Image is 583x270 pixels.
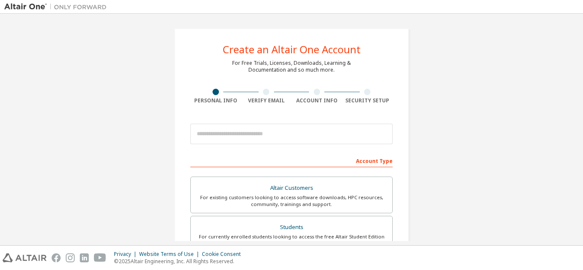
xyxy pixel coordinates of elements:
[342,97,393,104] div: Security Setup
[190,97,241,104] div: Personal Info
[94,253,106,262] img: youtube.svg
[139,251,202,258] div: Website Terms of Use
[190,154,393,167] div: Account Type
[223,44,361,55] div: Create an Altair One Account
[114,251,139,258] div: Privacy
[291,97,342,104] div: Account Info
[196,182,387,194] div: Altair Customers
[4,3,111,11] img: Altair One
[66,253,75,262] img: instagram.svg
[196,233,387,247] div: For currently enrolled students looking to access the free Altair Student Edition bundle and all ...
[80,253,89,262] img: linkedin.svg
[52,253,61,262] img: facebook.svg
[196,194,387,208] div: For existing customers looking to access software downloads, HPC resources, community, trainings ...
[3,253,47,262] img: altair_logo.svg
[202,251,246,258] div: Cookie Consent
[114,258,246,265] p: © 2025 Altair Engineering, Inc. All Rights Reserved.
[241,97,292,104] div: Verify Email
[196,221,387,233] div: Students
[232,60,351,73] div: For Free Trials, Licenses, Downloads, Learning & Documentation and so much more.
